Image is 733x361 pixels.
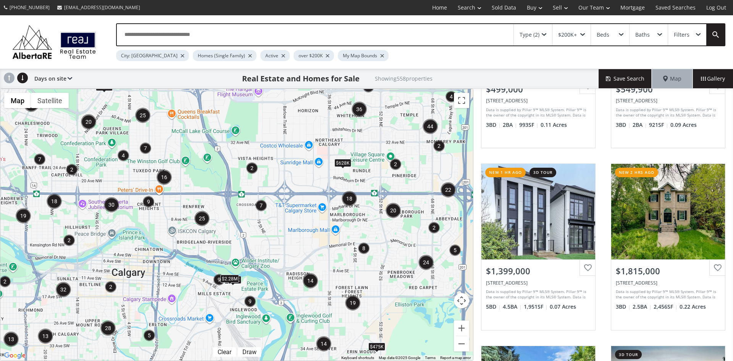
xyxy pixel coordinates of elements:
div: $499,000 [486,83,591,95]
span: [EMAIL_ADDRESS][DOMAIN_NAME] [64,4,140,11]
div: 7 [140,142,151,154]
div: City: [GEOGRAPHIC_DATA] [116,50,189,61]
div: 3018 8 Street SW, Calgary, AB T2T 3A2 [616,280,720,286]
div: Beds [597,32,609,37]
div: 16 [157,170,172,185]
a: Terms [425,356,436,360]
div: 4 [446,91,457,102]
div: Days on site [31,69,72,88]
div: 18 [47,194,62,209]
div: 20 [386,203,401,218]
span: 0.22 Acres [680,303,706,311]
span: 2 BA [503,121,517,129]
button: Toggle fullscreen view [454,93,469,108]
div: Clear [216,348,233,356]
div: 9 [213,274,225,285]
div: 8 [358,243,370,254]
div: $549,900 [616,83,720,95]
button: Map camera controls [454,293,469,308]
div: 18 [342,191,357,206]
span: 0.11 Acres [541,121,567,129]
span: 2 BA [633,121,647,129]
div: 9 [143,196,154,207]
div: 3 [363,81,374,92]
div: $745K [224,275,241,283]
div: 79 Templegreen Drive NE, Calgary, AB T1Y 4Z1 [616,97,720,104]
img: Logo [8,23,100,61]
div: 5 [144,330,155,341]
span: 993 SF [519,121,539,129]
span: 2.5 BA [633,303,652,311]
div: 25 [135,108,150,123]
div: 7 [34,154,45,165]
div: Gallery [693,69,733,88]
div: $475K [368,342,385,350]
a: Report a map error [440,356,471,360]
div: 5 [449,244,461,256]
div: Data is supplied by Pillar 9™ MLS® System. Pillar 9™ is the owner of the copyright in its MLS® Sy... [616,107,718,118]
span: Map [663,75,681,83]
div: 14 [316,336,331,351]
div: 25 [194,211,210,226]
span: Map data ©2025 Google [379,356,420,360]
div: $628K [334,159,351,167]
div: 3948 Marbank Drive NE, Calgary, AB T2A3Z9 [486,97,591,104]
span: 3 BD [616,121,631,129]
div: 11 [24,97,39,112]
div: 14 [303,273,318,288]
div: $684K [96,83,113,91]
div: $2.28M [220,274,239,282]
a: Open this area in Google Maps (opens a new window) [2,351,27,361]
h2: Showing 558 properties [375,76,433,81]
div: Map [652,69,693,88]
button: Keyboard shortcuts [341,355,374,361]
div: 4 [118,150,129,161]
div: 44 [423,119,438,134]
div: 19 [16,208,31,223]
span: 3 BD [486,121,501,129]
div: Click to clear. [213,348,236,356]
div: 32 [56,282,71,297]
div: 2 [390,159,401,170]
span: Gallery [701,75,725,83]
div: $1,399,000 [486,265,591,277]
div: 2 [105,281,116,293]
div: 28 [100,321,116,336]
div: Filters [674,32,689,37]
h1: Real Estate and Homes for Sale [242,73,360,84]
div: 2 [433,140,445,152]
span: 0.07 Acres [550,303,576,311]
div: $200K+ [558,32,577,37]
a: [EMAIL_ADDRESS][DOMAIN_NAME] [53,0,144,15]
div: 13 [3,332,19,347]
span: 1,951 SF [524,303,548,311]
div: 24 [418,255,434,270]
div: 2 [246,162,258,174]
div: 19 [345,295,360,311]
span: [PHONE_NUMBER] [10,4,50,11]
div: Data is supplied by Pillar 9™ MLS® System. Pillar 9™ is the owner of the copyright in its MLS® Sy... [616,289,718,300]
a: new 2 hrs ago$1,815,000[STREET_ADDRESS]Data is supplied by Pillar 9™ MLS® System. Pillar 9™ is th... [603,156,733,338]
span: 921 SF [649,121,668,129]
div: My Map Bounds [338,50,389,61]
button: Show satellite imagery [31,93,69,108]
div: 30 [104,197,119,212]
a: new 1 hr ago3d tour$1,399,000[STREET_ADDRESS]Data is supplied by Pillar 9™ MLS® System. Pillar 9™... [473,156,603,338]
div: 9 [244,296,256,307]
button: Zoom out [454,336,469,351]
div: Data is supplied by Pillar 9™ MLS® System. Pillar 9™ is the owner of the copyright in its MLS® Sy... [486,107,589,118]
span: 4.5 BA [503,303,522,311]
div: Draw [241,348,258,356]
div: Data is supplied by Pillar 9™ MLS® System. Pillar 9™ is the owner of the copyright in its MLS® Sy... [486,289,589,300]
div: Click to draw. [238,348,261,356]
div: 13 [38,329,53,344]
div: Baths [635,32,650,37]
button: Zoom in [454,321,469,336]
span: 0.09 Acres [670,121,697,129]
div: 2 [428,222,440,233]
span: 5 BD [486,303,501,311]
button: Save Search [599,69,652,88]
div: 36 [352,102,367,117]
div: 2718 5 Avenue NW, Calgary, AB T2N 0T8 [486,280,591,286]
img: Google [2,351,27,361]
